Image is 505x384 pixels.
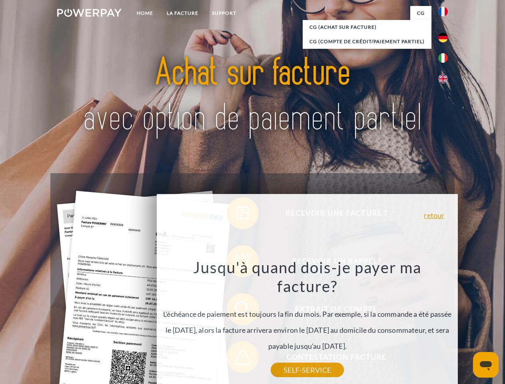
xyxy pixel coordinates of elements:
img: en [438,74,448,84]
img: fr [438,7,448,16]
a: LA FACTURE [160,6,205,20]
a: SELF-SERVICE [271,363,344,377]
img: logo-powerpay-white.svg [57,9,122,17]
a: CG (Compte de crédit/paiement partiel) [303,34,431,49]
a: retour [424,212,444,219]
img: de [438,33,448,42]
a: CG (achat sur facture) [303,20,431,34]
iframe: Bouton de lancement de la fenêtre de messagerie [473,352,499,378]
a: CG [410,6,431,20]
img: title-powerpay_fr.svg [76,38,429,153]
div: L'échéance de paiement est toujours la fin du mois. Par exemple, si la commande a été passée le [... [162,258,453,370]
h3: Jusqu'à quand dois-je payer ma facture? [162,258,453,296]
a: Support [205,6,243,20]
a: Home [130,6,160,20]
img: it [438,53,448,63]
